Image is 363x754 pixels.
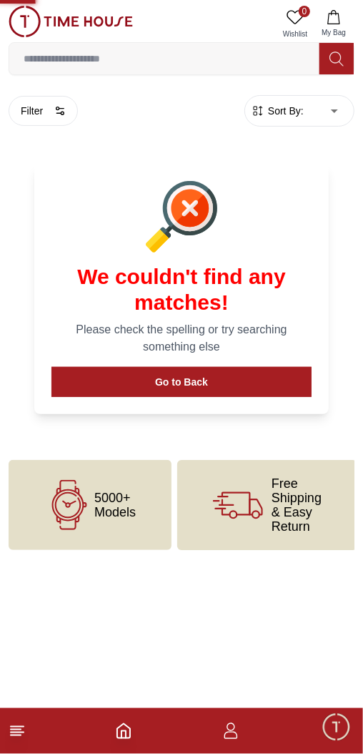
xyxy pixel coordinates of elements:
[51,367,312,397] button: Go to Back
[321,712,352,743] div: Chat Widget
[94,491,136,519] span: 5000+ Models
[316,27,352,38] span: My Bag
[277,29,313,39] span: Wishlist
[272,476,322,534] span: Free Shipping & Easy Return
[251,104,304,118] button: Sort By:
[51,321,312,356] p: Please check the spelling or try searching something else
[9,6,133,37] img: ...
[9,96,78,126] button: Filter
[115,723,132,740] a: Home
[277,6,313,42] a: 0Wishlist
[313,6,354,42] button: My Bag
[299,6,310,17] span: 0
[51,264,312,315] h1: We couldn't find any matches!
[265,104,304,118] span: Sort By:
